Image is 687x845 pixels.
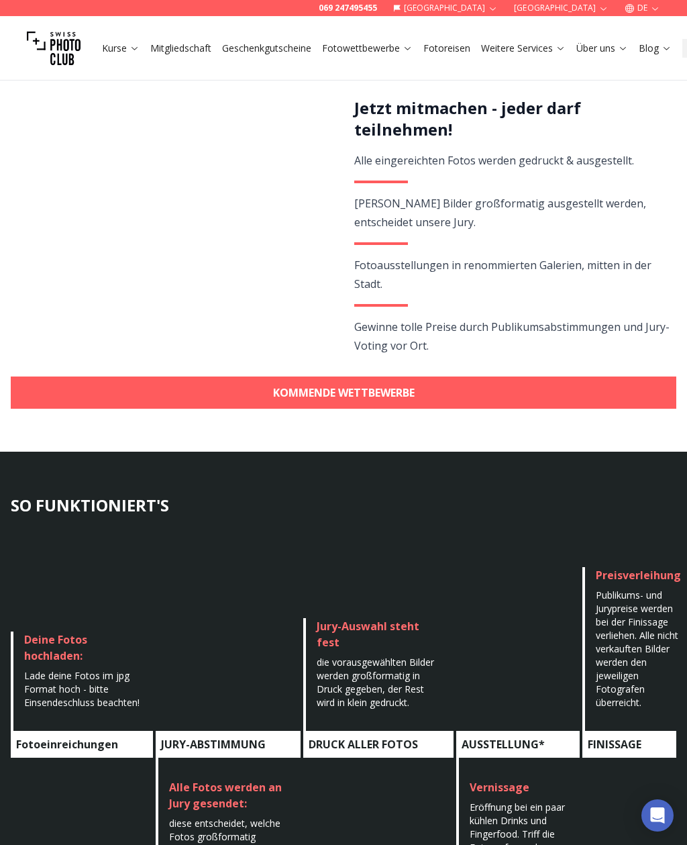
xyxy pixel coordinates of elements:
span: Preisverleihung [596,568,681,583]
a: Fotoreisen [423,42,470,55]
span: Alle Fotos werden an Jury gesendet: [169,780,282,811]
div: Deine Fotos hochladen: [24,632,142,664]
span: Vernissage [470,780,529,795]
a: Über uns [576,42,628,55]
button: Über uns [571,39,633,58]
button: Geschenkgutscheine [217,39,317,58]
a: Kurse [102,42,140,55]
div: Open Intercom Messenger [641,799,674,832]
a: Blog [639,42,672,55]
button: Weitere Services [476,39,571,58]
button: Blog [633,39,677,58]
h4: FINISSAGE [582,731,676,758]
span: Gewinne tolle Preise durch Publikumsabstimmungen und Jury-Voting vor Ort. [354,319,670,353]
button: Fotoreisen [418,39,476,58]
a: Weitere Services [481,42,566,55]
img: Swiss photo club [27,21,81,75]
span: Alle eingereichten Fotos werden gedruckt & ausgestellt. [354,153,634,168]
span: die vorausgewählten Bilder werden großformatig in Druck gegeben, der Rest wird in klein gedruckt. [317,656,434,709]
a: KOMMENDE WETTBEWERBE [11,377,676,409]
button: Fotowettbewerbe [317,39,418,58]
h4: DRUCK ALLER FOTOS [303,731,453,758]
button: Mitgliedschaft [145,39,217,58]
span: Jury-Auswahl steht fest [317,619,419,650]
a: Geschenkgutscheine [222,42,311,55]
h4: JURY-ABSTIMMUNG [156,731,301,758]
span: Fotoausstellungen in renommierten Galerien, mitten in der Stadt. [354,258,651,291]
h3: SO FUNKTIONIERT'S [11,495,676,516]
a: 069 247495455 [319,3,377,13]
h4: Fotoeinreichungen [11,731,153,758]
a: Mitgliedschaft [150,42,211,55]
h2: Jetzt mitmachen - jeder darf teilnehmen! [354,97,676,140]
button: Kurse [97,39,145,58]
div: Lade deine Fotos im jpg Format hoch - bitte Einsendeschluss beachten! [24,669,142,709]
h4: AUSSTELLUNG* [456,731,580,758]
span: Publikums- und Jurypreise werden bei der Finissage verliehen. Alle nicht verkauften Bilder werden... [596,589,678,709]
a: Fotowettbewerbe [322,42,413,55]
span: [PERSON_NAME] Bilder großformatig ausgestellt werden, entscheidet unsere Jury. [354,196,646,230]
